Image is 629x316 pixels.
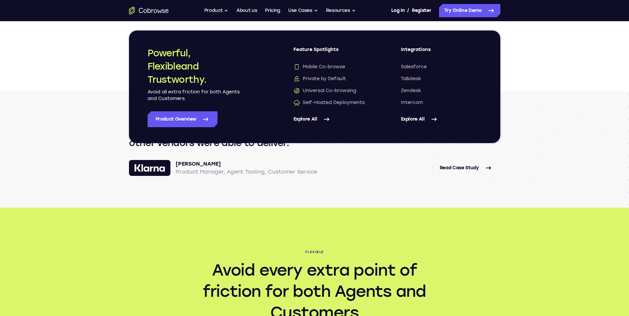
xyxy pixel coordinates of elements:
[293,87,374,94] a: Universal Co-browsingUniversal Co-browsing
[401,111,482,127] a: Explore All
[236,4,257,17] a: About us
[401,46,482,58] span: Integrations
[176,160,317,168] p: [PERSON_NAME]
[129,7,169,15] a: Go to the home page
[432,160,500,176] a: Read Case Study
[391,4,405,17] a: Log In
[148,111,218,127] a: Product Overview
[293,76,300,82] img: Private by Default
[401,99,423,106] span: Intercom
[148,46,240,86] h2: Powerful, Flexible and Trustworthy.
[326,4,356,17] button: Resources
[412,4,431,17] a: Register
[265,4,280,17] a: Pricing
[293,87,300,94] img: Universal Co-browsing
[293,64,345,70] span: Mobile Co-browse
[288,4,318,17] button: Use Cases
[293,99,374,106] a: Self-Hosted DeploymentsSelf-Hosted Deployments
[439,4,500,17] a: Try Online Demo
[401,64,482,70] a: Salesforce
[293,99,300,106] img: Self-Hosted Deployments
[176,168,317,176] p: Product Manager, Agent Tooling, Customer Service
[293,76,374,82] a: Private by DefaultPrivate by Default
[401,87,421,94] span: Zendesk
[401,76,421,82] span: Talkdesk
[293,111,374,127] a: Explore All
[293,99,365,106] span: Self-Hosted Deployments
[293,87,356,94] span: Universal Co-browsing
[204,4,229,17] button: Product
[187,250,442,254] span: Flexible
[293,76,346,82] span: Private by Default
[293,46,374,58] span: Feature Spotlights
[407,7,409,15] span: /
[401,64,427,70] span: Salesforce
[148,89,240,102] p: Avoid all extra friction for both Agents and Customers.
[293,64,300,70] img: Mobile Co-browse
[134,164,165,172] img: Klarna logo
[293,64,374,70] a: Mobile Co-browseMobile Co-browse
[401,99,482,106] a: Intercom
[401,87,482,94] a: Zendesk
[401,76,482,82] a: Talkdesk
